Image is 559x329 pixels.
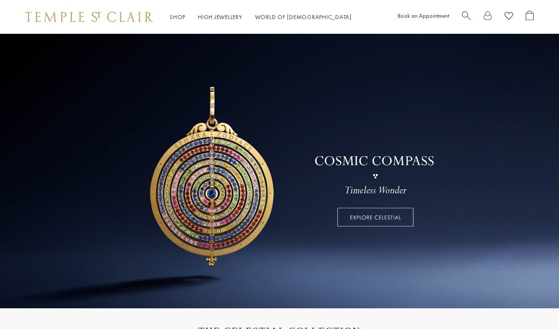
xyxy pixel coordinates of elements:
a: World of [DEMOGRAPHIC_DATA]World of [DEMOGRAPHIC_DATA] [255,13,352,21]
a: Open Shopping Bag [526,11,534,24]
nav: Main navigation [170,12,352,22]
a: Search [462,11,471,24]
a: View Wishlist [505,11,513,24]
a: ShopShop [170,13,185,21]
img: Temple St. Clair [25,12,153,22]
a: Book an Appointment [398,12,449,19]
a: High JewelleryHigh Jewellery [198,13,242,21]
